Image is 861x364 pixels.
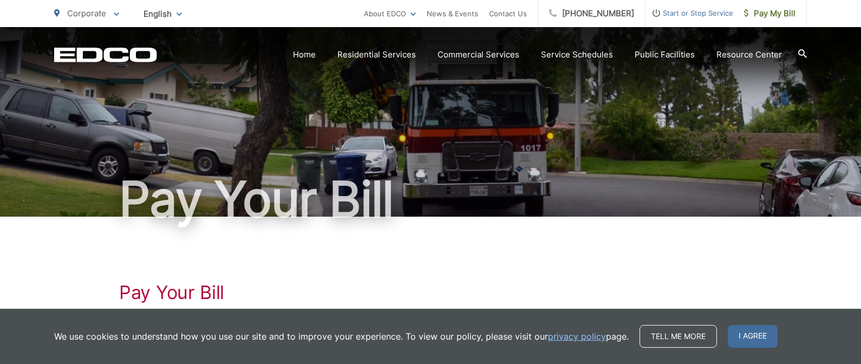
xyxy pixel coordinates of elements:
a: EDCD logo. Return to the homepage. [54,47,157,62]
a: Residential Services [337,48,416,61]
a: Contact Us [489,7,527,20]
h1: Pay Your Bill [119,282,742,303]
h1: Pay Your Bill [54,172,807,226]
a: privacy policy [548,330,606,343]
a: Tell me more [640,325,717,348]
p: We use cookies to understand how you use our site and to improve your experience. To view our pol... [54,330,629,343]
span: English [135,4,190,23]
a: Service Schedules [541,48,613,61]
a: About EDCO [364,7,416,20]
a: Resource Center [716,48,782,61]
a: Commercial Services [438,48,519,61]
a: Public Facilities [635,48,695,61]
span: I agree [728,325,778,348]
span: Corporate [67,8,106,18]
a: News & Events [427,7,478,20]
span: Pay My Bill [744,7,795,20]
a: Home [293,48,316,61]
